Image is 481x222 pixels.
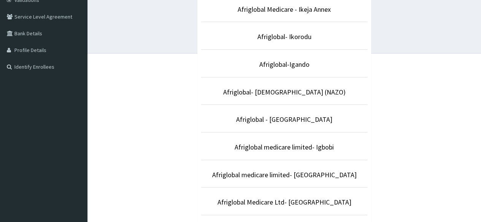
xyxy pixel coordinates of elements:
[236,115,332,124] a: Afriglobal - [GEOGRAPHIC_DATA]
[217,198,351,206] a: Afriglobal Medicare Ltd- [GEOGRAPHIC_DATA]
[235,143,334,151] a: Afriglobal medicare limited- Igbobi
[223,88,346,96] a: Afriglobal- [DEMOGRAPHIC_DATA] (NAZO)
[238,5,331,14] a: Afriglobal Medicare - Ikeja Annex
[259,60,310,69] a: Afriglobal-Igando
[212,170,357,179] a: Afriglobal medicare limited- [GEOGRAPHIC_DATA]
[257,32,311,41] a: Afriglobal- Ikorodu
